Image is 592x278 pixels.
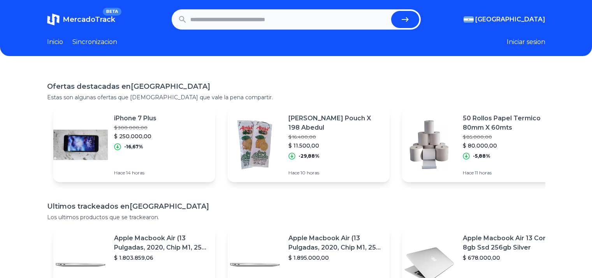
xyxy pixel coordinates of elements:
[288,254,383,262] p: $ 1.895.000,00
[114,234,209,252] p: Apple Macbook Air (13 Pulgadas, 2020, Chip M1, 256 Gb De Ssd, 8 Gb De Ram) - Plata
[114,114,156,123] p: iPhone 7 Plus
[72,37,117,47] a: Sincronizacion
[463,254,558,262] p: $ 678.000,00
[47,213,545,221] p: Los ultimos productos que se trackearon.
[53,118,108,172] img: Featured image
[228,118,282,172] img: Featured image
[475,15,545,24] span: [GEOGRAPHIC_DATA]
[53,107,215,182] a: Featured imageiPhone 7 Plus$ 300.000,00$ 250.000,00-16,67%Hace 14 horas
[464,16,474,23] img: Argentina
[103,8,121,16] span: BETA
[507,37,545,47] button: Iniciar sesion
[463,114,558,132] p: 50 Rollos Papel Termico 80mm X 60mts
[114,170,156,176] p: Hace 14 horas
[299,153,320,159] p: -29,88%
[47,13,60,26] img: MercadoTrack
[464,15,545,24] button: [GEOGRAPHIC_DATA]
[124,144,143,150] p: -16,67%
[288,234,383,252] p: Apple Macbook Air (13 Pulgadas, 2020, Chip M1, 256 Gb De Ssd, 8 Gb De Ram) - Plata
[288,134,383,140] p: $ 16.400,00
[288,142,383,150] p: $ 11.500,00
[47,201,545,212] h1: Ultimos trackeados en [GEOGRAPHIC_DATA]
[463,170,558,176] p: Hace 11 horas
[47,37,63,47] a: Inicio
[114,132,156,140] p: $ 250.000,00
[288,170,383,176] p: Hace 10 horas
[463,234,558,252] p: Apple Macbook Air 13 Core I5 8gb Ssd 256gb Silver
[288,114,383,132] p: [PERSON_NAME] Pouch X 198 Abedul
[47,81,545,92] h1: Ofertas destacadas en [GEOGRAPHIC_DATA]
[402,118,457,172] img: Featured image
[114,125,156,131] p: $ 300.000,00
[47,13,115,26] a: MercadoTrackBETA
[463,134,558,140] p: $ 85.000,00
[402,107,564,182] a: Featured image50 Rollos Papel Termico 80mm X 60mts$ 85.000,00$ 80.000,00-5,88%Hace 11 horas
[228,107,390,182] a: Featured image[PERSON_NAME] Pouch X 198 Abedul$ 16.400,00$ 11.500,00-29,88%Hace 10 horas
[463,142,558,150] p: $ 80.000,00
[473,153,490,159] p: -5,88%
[63,15,115,24] span: MercadoTrack
[47,93,545,101] p: Estas son algunas ofertas que [DEMOGRAPHIC_DATA] que vale la pena compartir.
[114,254,209,262] p: $ 1.803.859,06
